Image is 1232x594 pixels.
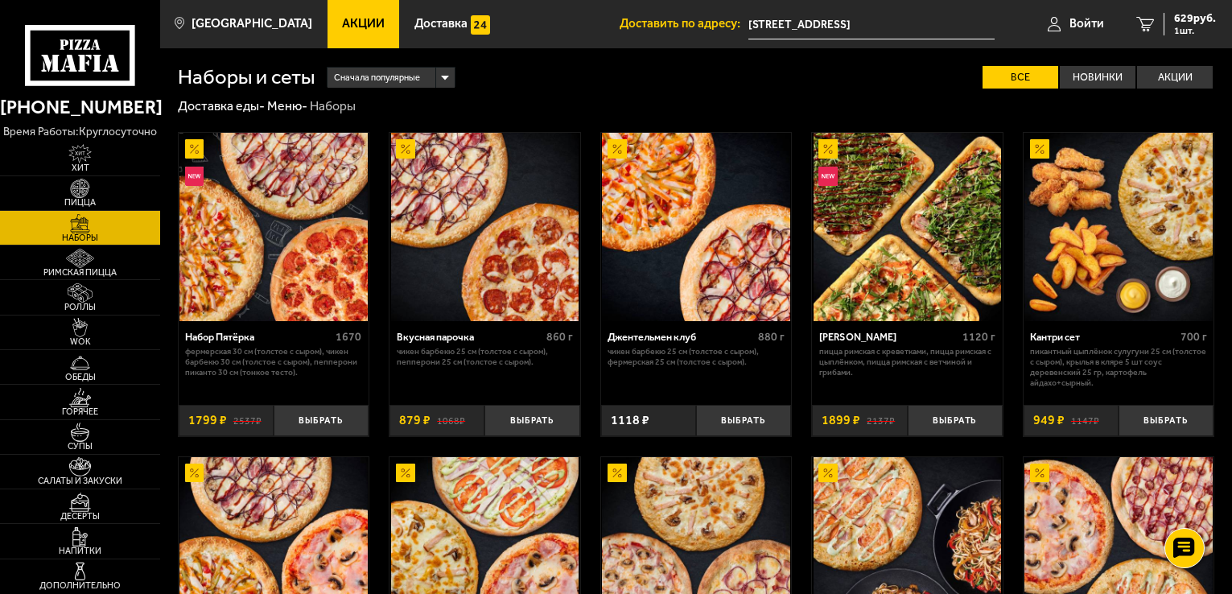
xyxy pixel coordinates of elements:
[274,405,369,436] button: Выбрать
[818,167,838,186] img: Новинка
[391,133,579,321] img: Вкусная парочка
[178,67,315,88] h1: Наборы и сеты
[758,330,785,344] span: 880 г
[185,139,204,159] img: Акционный
[1060,66,1135,89] label: Новинки
[437,414,465,427] s: 1068 ₽
[484,405,579,436] button: Выбрать
[819,331,958,343] div: [PERSON_NAME]
[267,98,307,113] a: Меню-
[983,66,1058,89] label: Все
[1030,347,1206,388] p: Пикантный цыплёнок сулугуни 25 см (толстое с сыром), крылья в кляре 5 шт соус деревенский 25 гр, ...
[185,464,204,483] img: Акционный
[818,139,838,159] img: Акционный
[1024,133,1213,321] img: Кантри сет
[546,330,573,344] span: 860 г
[1024,133,1214,321] a: АкционныйКантри сет
[1030,464,1049,483] img: Акционный
[1071,414,1099,427] s: 1147 ₽
[397,331,542,343] div: Вкусная парочка
[192,18,312,30] span: [GEOGRAPHIC_DATA]
[1137,66,1213,89] label: Акции
[397,347,573,368] p: Чикен Барбекю 25 см (толстое с сыром), Пепперони 25 см (толстое с сыром).
[185,347,361,377] p: Фермерская 30 см (толстое с сыром), Чикен Барбекю 30 см (толстое с сыром), Пепперони Пиканто 30 с...
[396,139,415,159] img: Акционный
[233,414,262,427] s: 2537 ₽
[608,347,784,368] p: Чикен Барбекю 25 см (толстое с сыром), Фермерская 25 см (толстое с сыром).
[185,331,332,343] div: Набор Пятёрка
[908,405,1003,436] button: Выбрать
[414,18,468,30] span: Доставка
[334,66,420,90] span: Сначала популярные
[179,133,368,321] img: Набор Пятёрка
[310,98,356,115] div: Наборы
[962,330,995,344] span: 1120 г
[185,167,204,186] img: Новинка
[608,331,753,343] div: Джентельмен клуб
[608,464,627,483] img: Акционный
[396,464,415,483] img: Акционный
[602,133,790,321] img: Джентельмен клуб
[620,18,748,30] span: Доставить по адресу:
[1069,18,1104,30] span: Войти
[1030,139,1049,159] img: Акционный
[822,414,860,427] span: 1899 ₽
[814,133,1002,321] img: Мама Миа
[389,133,580,321] a: АкционныйВкусная парочка
[611,414,649,427] span: 1118 ₽
[601,133,792,321] a: АкционныйДжентельмен клуб
[188,414,227,427] span: 1799 ₽
[179,133,369,321] a: АкционныйНовинкаНабор Пятёрка
[696,405,791,436] button: Выбрать
[812,133,1003,321] a: АкционныйНовинкаМама Миа
[342,18,385,30] span: Акции
[1033,414,1065,427] span: 949 ₽
[867,414,895,427] s: 2137 ₽
[1030,331,1176,343] div: Кантри сет
[818,464,838,483] img: Акционный
[399,414,431,427] span: 879 ₽
[1174,26,1216,35] span: 1 шт.
[1174,13,1216,24] span: 629 руб.
[748,10,995,39] input: Ваш адрес доставки
[608,139,627,159] img: Акционный
[471,15,490,35] img: 15daf4d41897b9f0e9f617042186c801.svg
[1180,330,1207,344] span: 700 г
[1119,405,1213,436] button: Выбрать
[178,98,265,113] a: Доставка еды-
[819,347,995,377] p: Пицца Римская с креветками, Пицца Римская с цыплёнком, Пицца Римская с ветчиной и грибами.
[336,330,361,344] span: 1670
